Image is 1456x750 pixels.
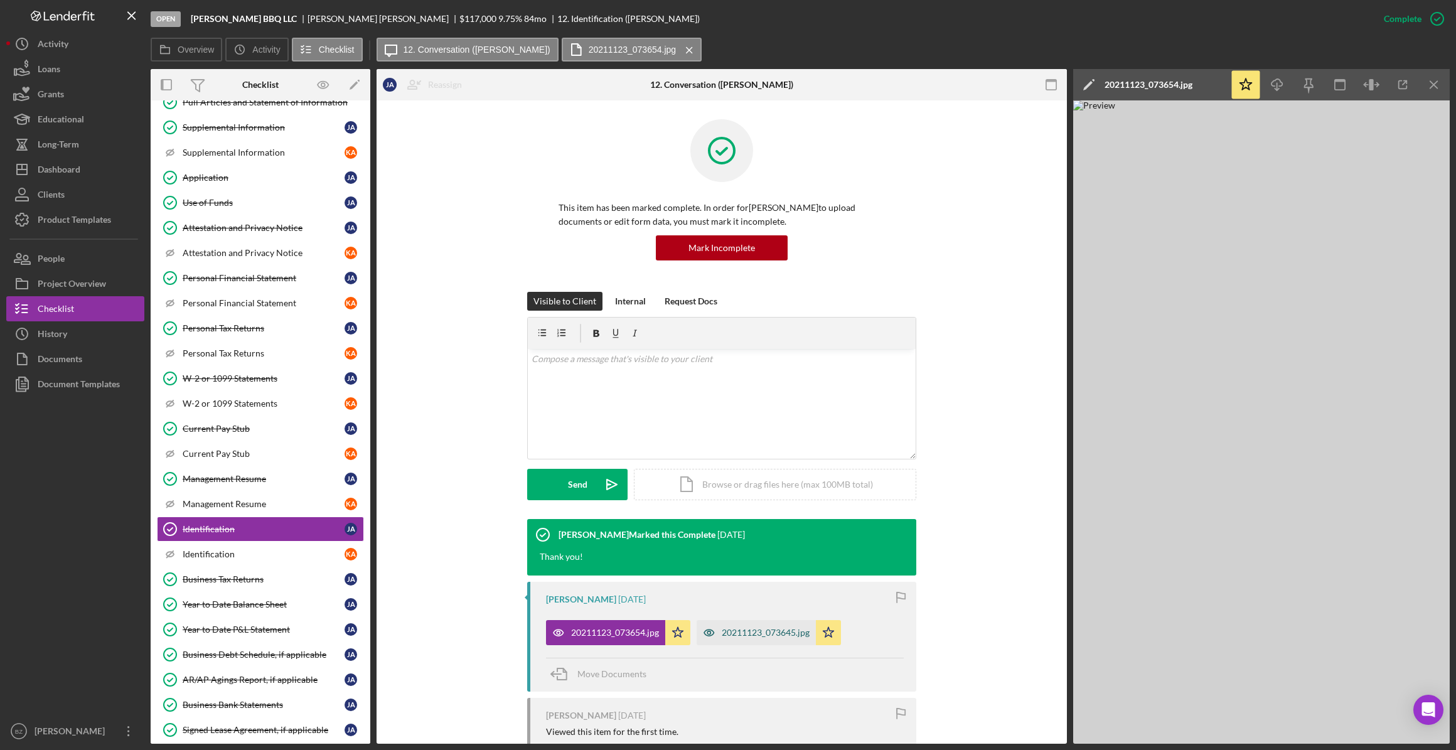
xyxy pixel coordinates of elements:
[345,623,357,636] div: J A
[183,599,345,609] div: Year to Date Balance Sheet
[345,347,357,360] div: K A
[345,171,357,184] div: J A
[6,82,144,107] button: Grants
[183,373,345,383] div: W-2 or 1099 Statements
[157,692,364,717] a: Business Bank StatementsJA
[183,499,345,509] div: Management Resume
[157,265,364,291] a: Personal Financial StatementJA
[345,498,357,510] div: K A
[546,620,690,645] button: 20211123_073654.jpg
[562,38,702,62] button: 20211123_073654.jpg
[1105,80,1192,90] div: 20211123_073654.jpg
[157,115,364,140] a: Supplemental InformationJA
[157,667,364,692] a: AR/AP Agings Report, if applicableJA
[38,321,67,350] div: History
[31,719,113,747] div: [PERSON_NAME]
[183,424,345,434] div: Current Pay Stub
[1384,6,1421,31] div: Complete
[252,45,280,55] label: Activity
[345,447,357,460] div: K A
[183,298,345,308] div: Personal Financial Statement
[527,469,628,500] button: Send
[6,719,144,744] button: BZ[PERSON_NAME]
[157,466,364,491] a: Management ResumeJA
[157,642,364,667] a: Business Debt Schedule, if applicableJA
[345,648,357,661] div: J A
[242,80,279,90] div: Checklist
[345,397,357,410] div: K A
[38,82,64,110] div: Grants
[557,14,700,24] div: 12. Identification ([PERSON_NAME])
[157,617,364,642] a: Year to Date P&L StatementJA
[618,710,646,721] time: 2025-09-24 18:42
[6,296,144,321] a: Checklist
[151,38,222,62] button: Overview
[533,292,596,311] div: Visible to Client
[157,190,364,215] a: Use of FundsJA
[183,524,345,534] div: Identification
[6,157,144,182] button: Dashboard
[559,201,885,229] p: This item has been marked complete. In order for [PERSON_NAME] to upload documents or edit form d...
[546,710,616,721] div: [PERSON_NAME]
[345,699,357,711] div: J A
[157,542,364,567] a: IdentificationKA
[6,56,144,82] button: Loans
[345,146,357,159] div: K A
[183,549,345,559] div: Identification
[1073,100,1450,744] img: Preview
[345,724,357,736] div: J A
[38,182,65,210] div: Clients
[459,13,496,24] span: $117,000
[6,31,144,56] button: Activity
[546,594,616,604] div: [PERSON_NAME]
[225,38,288,62] button: Activity
[540,550,583,563] div: Thank you!
[6,271,144,296] button: Project Overview
[6,107,144,132] button: Educational
[183,323,345,333] div: Personal Tax Returns
[183,574,345,584] div: Business Tax Returns
[157,416,364,441] a: Current Pay StubJA
[157,717,364,742] a: Signed Lease Agreement, if applicableJA
[345,473,357,485] div: J A
[183,223,345,233] div: Attestation and Privacy Notice
[38,271,106,299] div: Project Overview
[618,594,646,604] time: 2025-09-24 18:45
[183,700,345,710] div: Business Bank Statements
[183,173,345,183] div: Application
[345,598,357,611] div: J A
[6,182,144,207] button: Clients
[178,45,214,55] label: Overview
[319,45,355,55] label: Checklist
[38,132,79,160] div: Long-Term
[377,72,474,97] button: JAReassign
[717,530,745,540] time: 2025-09-24 20:15
[650,80,793,90] div: 12. Conversation ([PERSON_NAME])
[656,235,788,260] button: Mark Incomplete
[38,246,65,274] div: People
[609,292,652,311] button: Internal
[589,45,676,55] label: 20211123_073654.jpg
[546,727,678,737] div: Viewed this item for the first time.
[157,140,364,165] a: Supplemental InformationKA
[38,157,80,185] div: Dashboard
[6,207,144,232] button: Product Templates
[38,346,82,375] div: Documents
[1413,695,1443,725] div: Open Intercom Messenger
[157,316,364,341] a: Personal Tax ReturnsJA
[6,132,144,157] button: Long-Term
[345,548,357,560] div: K A
[157,592,364,617] a: Year to Date Balance SheetJA
[308,14,459,24] div: [PERSON_NAME] [PERSON_NAME]
[697,620,841,645] button: 20211123_073645.jpg
[183,198,345,208] div: Use of Funds
[345,673,357,686] div: J A
[345,121,357,134] div: J A
[157,90,364,115] a: Pull Articles and Statement of Information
